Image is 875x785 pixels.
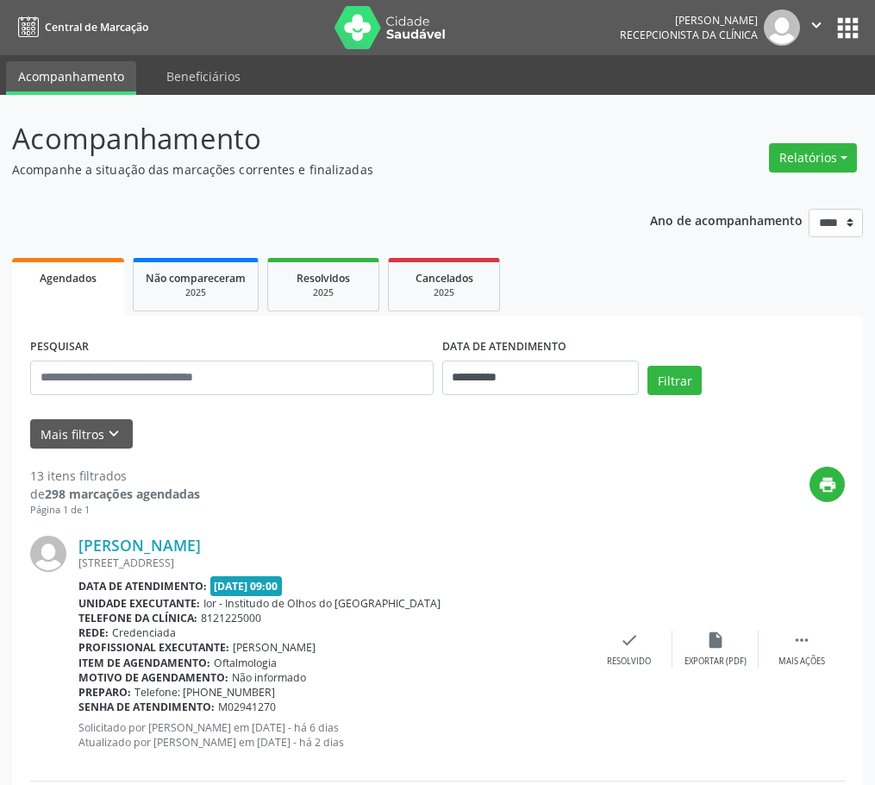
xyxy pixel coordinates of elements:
div: 2025 [401,286,487,299]
p: Acompanhe a situação das marcações correntes e finalizadas [12,160,608,179]
div: de [30,485,200,503]
span: Telefone: [PHONE_NUMBER] [134,685,275,700]
span: Oftalmologia [214,656,277,670]
span: Agendados [40,271,97,286]
span: Não informado [232,670,306,685]
span: Não compareceram [146,271,246,286]
span: M02941270 [218,700,276,714]
button: apps [833,13,863,43]
button: Filtrar [647,366,702,395]
span: Recepcionista da clínica [620,28,758,42]
b: Item de agendamento: [78,656,210,670]
b: Unidade executante: [78,596,200,611]
span: [PERSON_NAME] [233,640,316,655]
label: PESQUISAR [30,334,89,361]
span: Resolvidos [297,271,350,286]
p: Ano de acompanhamento [650,209,803,230]
b: Data de atendimento: [78,579,207,593]
span: Cancelados [416,271,473,286]
span: 8121225000 [201,611,261,625]
i: print [818,475,837,494]
div: 13 itens filtrados [30,467,200,485]
div: Resolvido [607,656,651,668]
i: insert_drive_file [706,631,725,650]
span: Central de Marcação [45,20,148,35]
p: Solicitado por [PERSON_NAME] em [DATE] - há 6 dias Atualizado por [PERSON_NAME] em [DATE] - há 2 ... [78,720,586,750]
b: Telefone da clínica: [78,611,197,625]
span: Ior - Institudo de Olhos do [GEOGRAPHIC_DATA] [203,596,441,611]
img: img [30,536,66,572]
div: 2025 [280,286,366,299]
span: [DATE] 09:00 [210,576,283,596]
b: Senha de atendimento: [78,700,215,714]
i: keyboard_arrow_down [104,424,123,443]
div: [PERSON_NAME] [620,13,758,28]
b: Rede: [78,625,109,640]
strong: 298 marcações agendadas [45,486,200,502]
i: check [620,631,639,650]
span: Credenciada [112,625,176,640]
button: Relatórios [769,143,857,173]
a: [PERSON_NAME] [78,536,201,555]
a: Beneficiários [154,61,253,91]
b: Preparo: [78,685,131,700]
b: Profissional executante: [78,640,229,655]
p: Acompanhamento [12,117,608,160]
a: Central de Marcação [12,13,148,41]
button: Mais filtroskeyboard_arrow_down [30,419,133,449]
button: print [809,467,845,502]
div: 2025 [146,286,246,299]
div: Exportar (PDF) [684,656,747,668]
a: Acompanhamento [6,61,136,95]
i:  [792,631,811,650]
div: Mais ações [778,656,825,668]
b: Motivo de agendamento: [78,670,228,685]
button:  [800,9,833,46]
label: DATA DE ATENDIMENTO [442,334,566,361]
i:  [807,16,826,35]
div: [STREET_ADDRESS] [78,556,586,570]
img: img [764,9,800,46]
div: Página 1 de 1 [30,503,200,518]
